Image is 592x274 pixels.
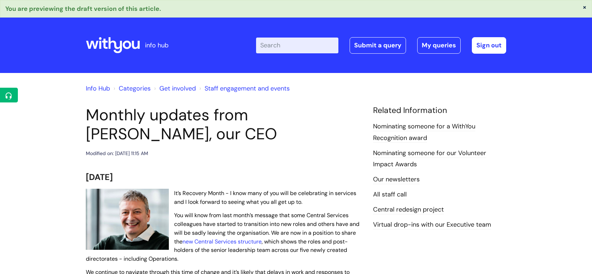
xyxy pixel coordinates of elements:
a: Sign out [472,37,506,53]
span: You will know from last month’s message that some Central Services colleagues have started to tra... [86,212,359,262]
a: Categories [119,84,151,93]
a: Submit a query [350,37,406,53]
span: It’s Recovery Month - I know many of you will be celebrating in services and I look forward to se... [174,189,356,206]
img: WithYou Chief Executive Simon Phillips pictured looking at the camera and smiling [86,189,169,250]
span: [DATE] [86,172,113,182]
a: My queries [417,37,461,53]
a: Virtual drop-ins with our Executive team [373,220,491,229]
button: × [583,4,587,10]
a: Staff engagement and events [205,84,290,93]
p: info hub [145,40,168,51]
li: Get involved [152,83,196,94]
div: Modified on: [DATE] 11:15 AM [86,149,148,158]
a: Nominating someone for a WithYou Recognition award [373,122,475,142]
a: Nominating someone for our Volunteer Impact Awards [373,149,486,169]
input: Search [256,38,338,53]
li: Staff engagement and events [198,83,290,94]
h4: Related Information [373,106,506,115]
a: All staff call [373,190,407,199]
a: Info Hub [86,84,110,93]
h1: Monthly updates from [PERSON_NAME], our CEO [86,106,363,143]
a: new Central Services structure [183,238,262,245]
a: Get involved [159,84,196,93]
li: Solution home [112,83,151,94]
div: | - [256,37,506,53]
a: Our newsletters [373,175,420,184]
a: Central redesign project [373,205,444,214]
